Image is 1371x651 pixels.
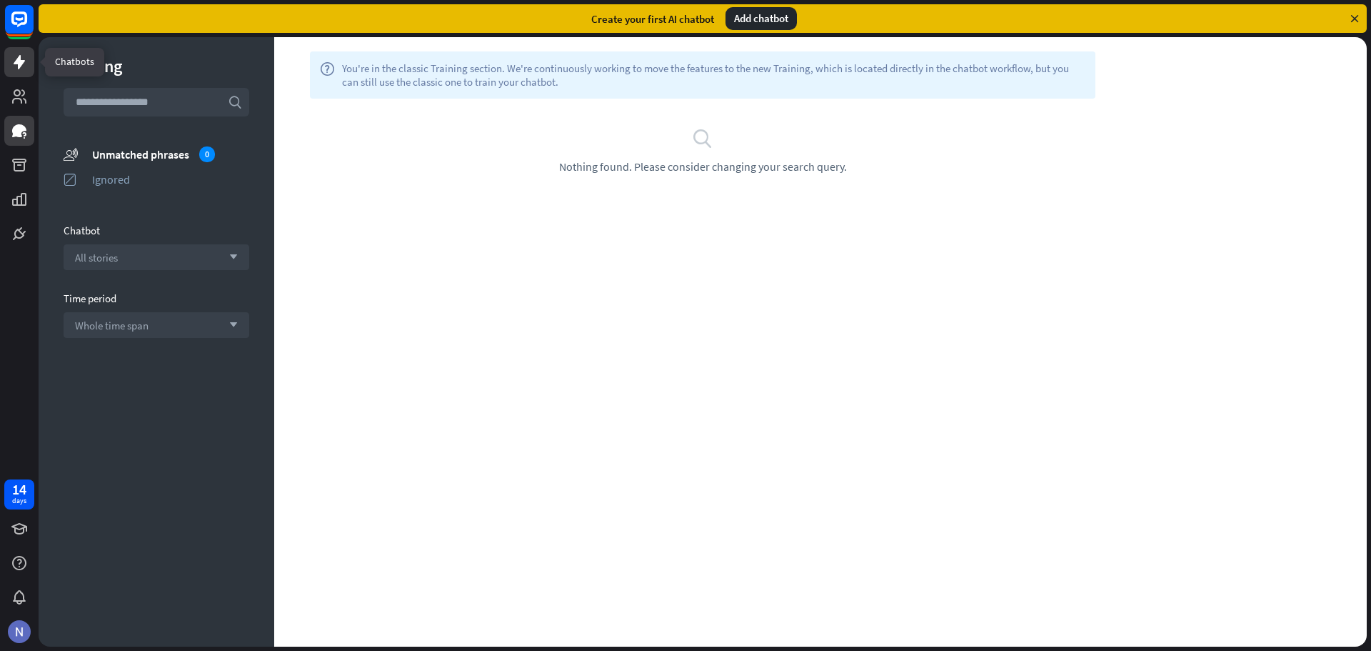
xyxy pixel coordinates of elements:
[591,12,714,26] div: Create your first AI chatbot
[11,6,54,49] button: Open LiveChat chat widget
[222,253,238,262] i: arrow_down
[4,479,34,510] a: 14 days
[320,61,335,89] i: help
[228,95,242,109] i: search
[12,496,26,506] div: days
[692,127,713,149] i: search
[199,146,215,162] div: 0
[222,321,238,329] i: arrow_down
[92,172,249,187] div: Ignored
[12,483,26,496] div: 14
[342,61,1085,89] span: You're in the classic Training section. We're continuously working to move the features to the ne...
[64,224,249,237] div: Chatbot
[559,159,847,174] span: Nothing found. Please consider changing your search query.
[75,251,118,264] span: All stories
[64,292,249,305] div: Time period
[725,7,797,30] div: Add chatbot
[64,172,78,187] i: ignored
[75,319,149,332] span: Whole time span
[92,146,249,162] div: Unmatched phrases
[64,55,249,77] div: Training
[64,146,78,161] i: unmatched_phrases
